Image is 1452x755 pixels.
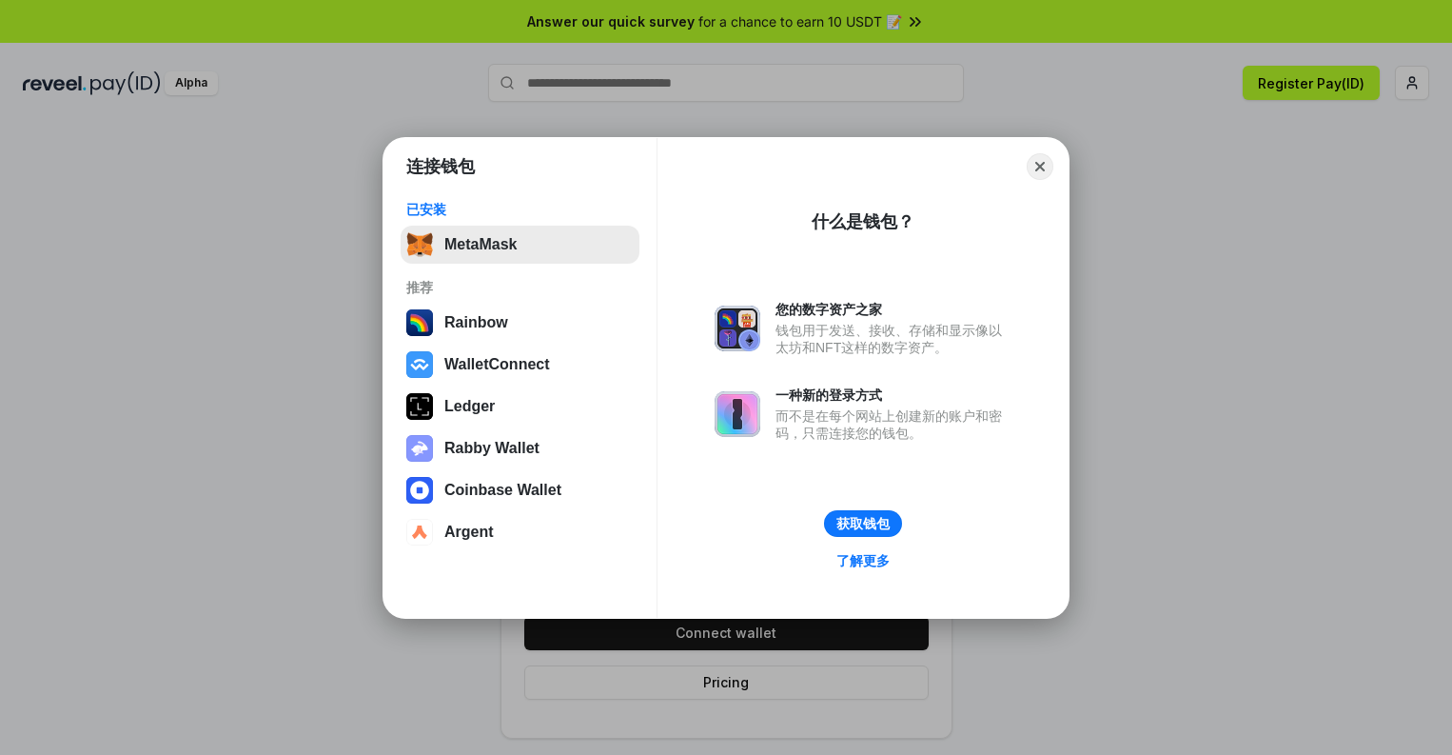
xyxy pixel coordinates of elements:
img: svg+xml,%3Csvg%20width%3D%2228%22%20height%3D%2228%22%20viewBox%3D%220%200%2028%2028%22%20fill%3D... [406,477,433,504]
div: 一种新的登录方式 [775,387,1011,404]
img: svg+xml,%3Csvg%20width%3D%22120%22%20height%3D%22120%22%20viewBox%3D%220%200%20120%20120%22%20fil... [406,309,433,336]
div: 推荐 [406,279,634,296]
img: svg+xml,%3Csvg%20xmlns%3D%22http%3A%2F%2Fwww.w3.org%2F2000%2Fsvg%22%20fill%3D%22none%22%20viewBox... [715,306,760,351]
div: Rabby Wallet [444,440,540,457]
button: Ledger [401,387,639,426]
button: Coinbase Wallet [401,471,639,509]
div: 已安装 [406,201,634,218]
a: 了解更多 [825,548,901,573]
img: svg+xml,%3Csvg%20fill%3D%22none%22%20height%3D%2233%22%20viewBox%3D%220%200%2035%2033%22%20width%... [406,231,433,258]
img: svg+xml,%3Csvg%20xmlns%3D%22http%3A%2F%2Fwww.w3.org%2F2000%2Fsvg%22%20width%3D%2228%22%20height%3... [406,393,433,420]
img: svg+xml,%3Csvg%20xmlns%3D%22http%3A%2F%2Fwww.w3.org%2F2000%2Fsvg%22%20fill%3D%22none%22%20viewBox... [715,391,760,437]
div: WalletConnect [444,356,550,373]
div: 什么是钱包？ [812,210,914,233]
div: 钱包用于发送、接收、存储和显示像以太坊和NFT这样的数字资产。 [775,322,1011,356]
div: 了解更多 [836,552,890,569]
img: svg+xml,%3Csvg%20width%3D%2228%22%20height%3D%2228%22%20viewBox%3D%220%200%2028%2028%22%20fill%3D... [406,519,433,546]
div: 您的数字资产之家 [775,301,1011,318]
button: 获取钱包 [824,510,902,537]
button: Rainbow [401,304,639,342]
button: Argent [401,513,639,551]
button: WalletConnect [401,346,639,384]
div: 获取钱包 [836,515,890,532]
div: MetaMask [444,236,517,253]
div: 而不是在每个网站上创建新的账户和密码，只需连接您的钱包。 [775,407,1011,442]
button: Rabby Wallet [401,429,639,467]
button: Close [1027,153,1053,180]
img: svg+xml,%3Csvg%20xmlns%3D%22http%3A%2F%2Fwww.w3.org%2F2000%2Fsvg%22%20fill%3D%22none%22%20viewBox... [406,435,433,462]
div: Rainbow [444,314,508,331]
div: Argent [444,524,494,541]
h1: 连接钱包 [406,155,475,178]
div: Ledger [444,398,495,415]
img: svg+xml,%3Csvg%20width%3D%2228%22%20height%3D%2228%22%20viewBox%3D%220%200%2028%2028%22%20fill%3D... [406,351,433,378]
div: Coinbase Wallet [444,482,561,499]
button: MetaMask [401,226,639,264]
